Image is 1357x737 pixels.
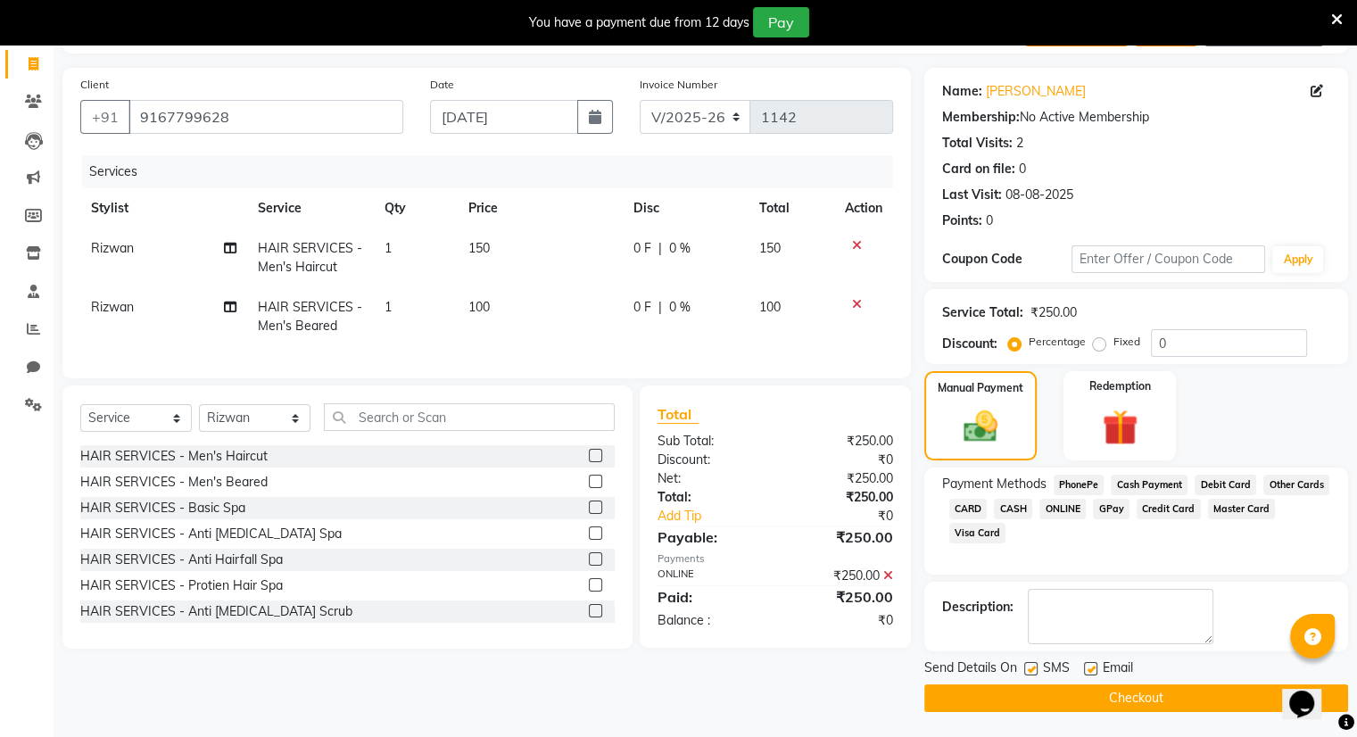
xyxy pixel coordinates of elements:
[468,240,490,256] span: 150
[1113,334,1140,350] label: Fixed
[942,335,997,353] div: Discount:
[986,82,1086,101] a: [PERSON_NAME]
[80,473,268,492] div: HAIR SERVICES - Men's Beared
[775,567,906,585] div: ₹250.00
[759,240,781,256] span: 150
[942,134,1013,153] div: Total Visits:
[128,100,403,134] input: Search by Name/Mobile/Email/Code
[80,188,247,228] th: Stylist
[80,525,342,543] div: HAIR SERVICES - Anti [MEDICAL_DATA] Spa
[633,298,651,317] span: 0 F
[834,188,893,228] th: Action
[644,567,775,585] div: ONLINE
[1137,499,1201,519] span: Credit Card
[1054,475,1105,495] span: PhonePe
[644,507,797,526] a: Add Tip
[942,108,1330,127] div: No Active Membership
[80,77,109,93] label: Client
[924,684,1348,712] button: Checkout
[468,299,490,315] span: 100
[775,451,906,469] div: ₹0
[797,507,906,526] div: ₹0
[775,432,906,451] div: ₹250.00
[775,488,906,507] div: ₹250.00
[669,239,691,258] span: 0 %
[658,551,893,567] div: Payments
[1029,334,1086,350] label: Percentage
[1282,666,1339,719] iframe: chat widget
[458,188,623,228] th: Price
[949,499,988,519] span: CARD
[942,82,982,101] div: Name:
[1091,405,1149,450] img: _gift.svg
[374,188,459,228] th: Qty
[658,239,662,258] span: |
[942,475,1047,493] span: Payment Methods
[1208,499,1276,519] span: Master Card
[91,299,134,315] span: Rizwan
[938,380,1023,396] label: Manual Payment
[1263,475,1329,495] span: Other Cards
[80,551,283,569] div: HAIR SERVICES - Anti Hairfall Spa
[247,188,374,228] th: Service
[644,432,775,451] div: Sub Total:
[1272,246,1323,273] button: Apply
[258,240,362,275] span: HAIR SERVICES - Men's Haircut
[258,299,362,334] span: HAIR SERVICES - Men's Beared
[669,298,691,317] span: 0 %
[80,100,130,134] button: +91
[1103,658,1133,681] span: Email
[749,188,834,228] th: Total
[324,403,615,431] input: Search or Scan
[1043,658,1070,681] span: SMS
[1111,475,1187,495] span: Cash Payment
[91,240,134,256] span: Rizwan
[644,586,775,608] div: Paid:
[633,239,651,258] span: 0 F
[1089,378,1151,394] label: Redemption
[385,299,392,315] span: 1
[658,405,699,424] span: Total
[775,526,906,548] div: ₹250.00
[385,240,392,256] span: 1
[529,13,749,32] div: You have a payment due from 12 days
[623,188,749,228] th: Disc
[775,469,906,488] div: ₹250.00
[1019,160,1026,178] div: 0
[759,299,781,315] span: 100
[658,298,662,317] span: |
[644,451,775,469] div: Discount:
[994,499,1032,519] span: CASH
[80,576,283,595] div: HAIR SERVICES - Protien Hair Spa
[644,526,775,548] div: Payable:
[1016,134,1023,153] div: 2
[942,186,1002,204] div: Last Visit:
[1039,499,1086,519] span: ONLINE
[1072,245,1266,273] input: Enter Offer / Coupon Code
[80,602,352,621] div: HAIR SERVICES - Anti [MEDICAL_DATA] Scrub
[942,303,1023,322] div: Service Total:
[82,155,906,188] div: Services
[640,77,717,93] label: Invoice Number
[80,447,268,466] div: HAIR SERVICES - Men's Haircut
[644,488,775,507] div: Total:
[1005,186,1073,204] div: 08-08-2025
[942,598,1014,617] div: Description:
[775,611,906,630] div: ₹0
[644,611,775,630] div: Balance :
[1195,475,1256,495] span: Debit Card
[924,658,1017,681] span: Send Details On
[753,7,809,37] button: Pay
[986,211,993,230] div: 0
[949,523,1006,543] span: Visa Card
[1093,499,1129,519] span: GPay
[953,407,1008,446] img: _cash.svg
[644,469,775,488] div: Net:
[942,160,1015,178] div: Card on file:
[1030,303,1077,322] div: ₹250.00
[80,499,245,518] div: HAIR SERVICES - Basic Spa
[430,77,454,93] label: Date
[942,108,1020,127] div: Membership:
[942,250,1072,269] div: Coupon Code
[942,211,982,230] div: Points:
